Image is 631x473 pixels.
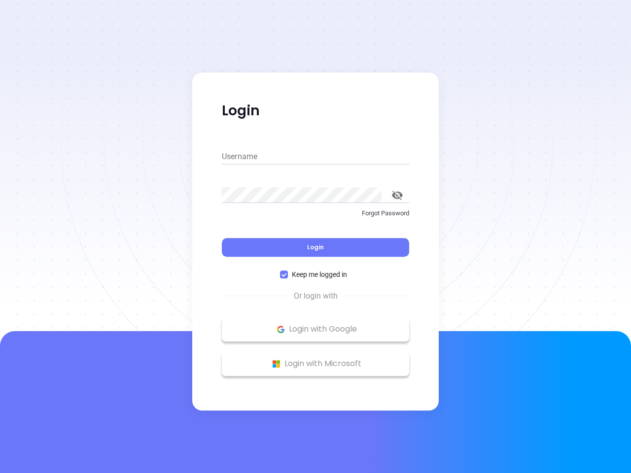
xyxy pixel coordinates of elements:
button: Google Logo Login with Google [222,317,409,341]
span: Keep me logged in [288,269,351,280]
span: Login [307,243,324,251]
p: Login with Google [227,322,404,337]
span: Or login with [289,290,343,302]
img: Microsoft Logo [270,358,282,370]
a: Forgot Password [222,208,409,226]
p: Login with Microsoft [227,356,404,371]
p: Forgot Password [222,208,409,218]
p: Login [222,102,409,120]
button: Microsoft Logo Login with Microsoft [222,351,409,376]
img: Google Logo [275,323,287,336]
button: Login [222,238,409,257]
button: toggle password visibility [386,183,409,207]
